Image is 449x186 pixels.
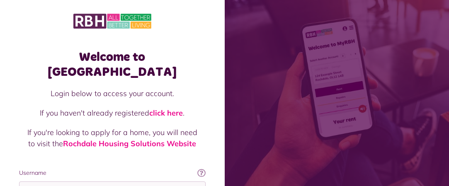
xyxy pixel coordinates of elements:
[27,127,197,149] p: If you're looking to apply for a home, you will need to visit the
[149,108,183,118] a: click here
[63,139,196,148] a: Rochdale Housing Solutions Website
[19,50,206,80] h1: Welcome to [GEOGRAPHIC_DATA]
[19,169,206,177] label: Username
[73,12,151,30] img: MyRBH
[27,107,197,118] p: If you haven't already registered .
[27,88,197,99] p: Login below to access your account.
